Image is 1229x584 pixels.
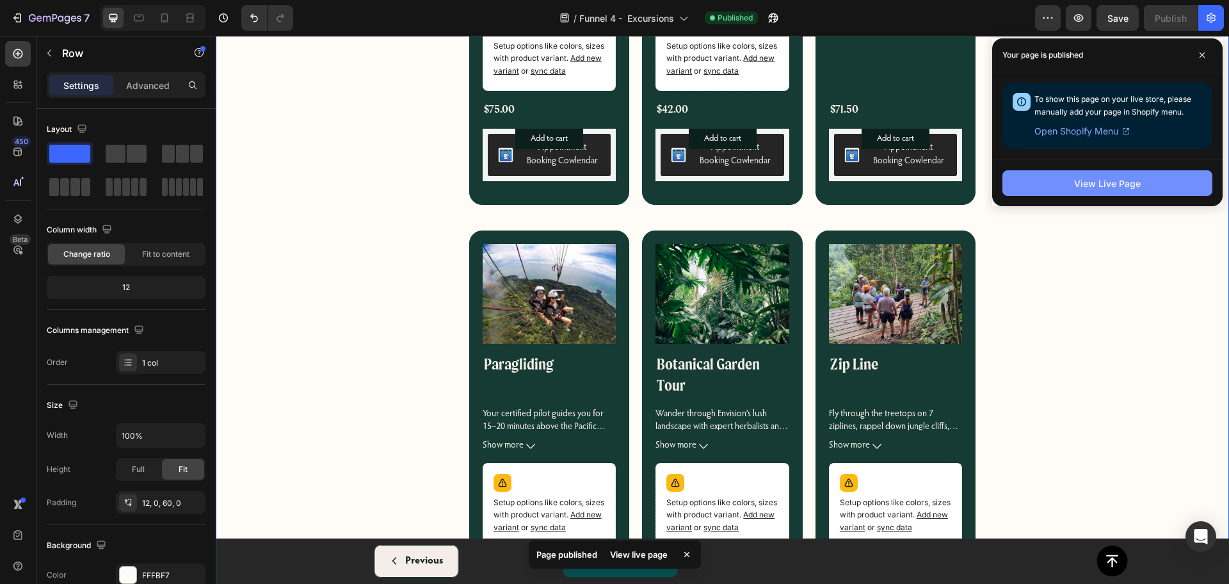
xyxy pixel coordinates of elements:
div: Width [47,430,68,441]
div: $71.50 [613,65,644,83]
button: Show more [267,405,401,416]
p: Advanced [126,79,170,92]
div: Open Intercom Messenger [1185,521,1216,552]
h2: Zip Line [613,318,747,342]
span: Add new variant [278,17,386,40]
div: Background [47,537,109,555]
div: 12 [49,279,203,296]
span: Fit to content [142,248,189,260]
span: or [303,487,350,496]
button: View Live Page [1002,170,1212,196]
span: sync data [488,487,523,496]
span: Your certified pilot guides you for 15–20 minutes above the Pacific coast, offering panoramic vis... [267,374,393,508]
div: FFFBF7 [142,570,202,581]
span: Funnel 4 - Excursions [579,12,674,25]
div: Column width [47,222,115,239]
p: Setup options like colors, sizes with product variant. [278,4,390,42]
button: Add to cart [646,93,714,113]
span: or [303,30,350,40]
span: / [574,12,577,25]
button: Appointment Booking Cowlendar [445,98,568,140]
span: Show more [267,405,308,416]
button: Show more [613,405,747,416]
p: Wander through Envision’s lush landscape with expert herbalists and uncover the secrets of exotic... [440,374,568,471]
button: Add to cart [473,93,541,113]
p: 7 [84,10,90,26]
div: Undo/Redo [241,5,293,31]
span: Show more [440,405,481,416]
div: Appointment Booking Cowlendar [308,106,385,133]
p: Page published [536,548,597,561]
span: sync data [488,30,523,40]
span: Fit [179,464,188,475]
div: 12, 0, 60, 0 [142,498,202,509]
div: Order [47,357,68,368]
p: Setup options like colors, sizes with product variant. [278,461,390,498]
h2: Botanical Garden Tour [440,318,574,362]
span: or [476,487,523,496]
button: Appointment Booking Cowlendar [618,98,742,140]
button: Appointment Booking Cowlendar [272,98,396,140]
span: sync data [661,487,696,496]
div: 1 col [142,357,202,369]
div: Layout [47,121,90,138]
button: Add to cart [300,93,367,113]
p: Settings [63,79,99,92]
div: Add to cart [315,98,352,108]
p: Row [62,45,171,61]
div: $42.00 [440,65,474,83]
span: Save [1107,13,1129,24]
p: Setup options like colors, sizes with product variant. [451,4,563,42]
a: Zip Line [613,208,747,308]
span: sync data [315,30,350,40]
div: Appointment Booking Cowlendar [481,106,558,133]
div: $75.00 [267,65,300,83]
div: View live page [602,546,675,564]
iframe: To enrich screen reader interactions, please activate Accessibility in Grammarly extension settings [216,36,1229,584]
img: CP-e-oKX6PUCEAE=.png [282,111,298,127]
span: Open Shopify Menu [1034,124,1118,139]
div: Color [47,569,67,581]
div: Columns management [47,322,147,339]
span: Change ratio [63,248,110,260]
input: Auto [116,424,205,447]
button: Publish [1144,5,1198,31]
div: Size [47,397,81,414]
a: Go to Checkout [348,509,462,542]
img: CP-e-oKX6PUCEAE=.png [455,111,470,127]
div: Padding [47,497,76,508]
span: or [650,487,696,496]
div: Beta [10,234,31,245]
a: Paragliding [267,208,401,308]
button: 7 [5,5,95,31]
div: Appointment Booking Cowlendar [654,106,732,133]
div: View Live Page [1074,177,1141,190]
span: To show this page on your live store, please manually add your page in Shopify menu. [1034,94,1191,117]
button: Show more [440,405,574,416]
h2: Paragliding [267,318,401,342]
div: Add to cart [661,98,698,108]
p: Your page is published [1002,49,1083,61]
div: 450 [12,136,31,147]
button: Save [1096,5,1139,31]
span: Published [718,12,753,24]
div: Add to cart [488,98,526,108]
div: Height [47,464,70,475]
span: sync data [315,487,350,496]
span: Show more [613,405,654,416]
p: Setup options like colors, sizes with product variant. [624,461,736,498]
div: Publish [1155,12,1187,25]
p: Setup options like colors, sizes with product variant. [451,461,563,498]
p: Fly through the treetops on 7 ziplines, rappel down jungle cliffs, cross hanging bridges, and exp... [613,374,745,483]
span: or [476,30,523,40]
p: Go to Checkout [363,519,431,531]
span: Full [132,464,145,475]
img: CP-e-oKX6PUCEAE=.png [629,111,644,127]
span: Add new variant [451,17,559,40]
a: Botanical Garden Tour [440,208,574,308]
